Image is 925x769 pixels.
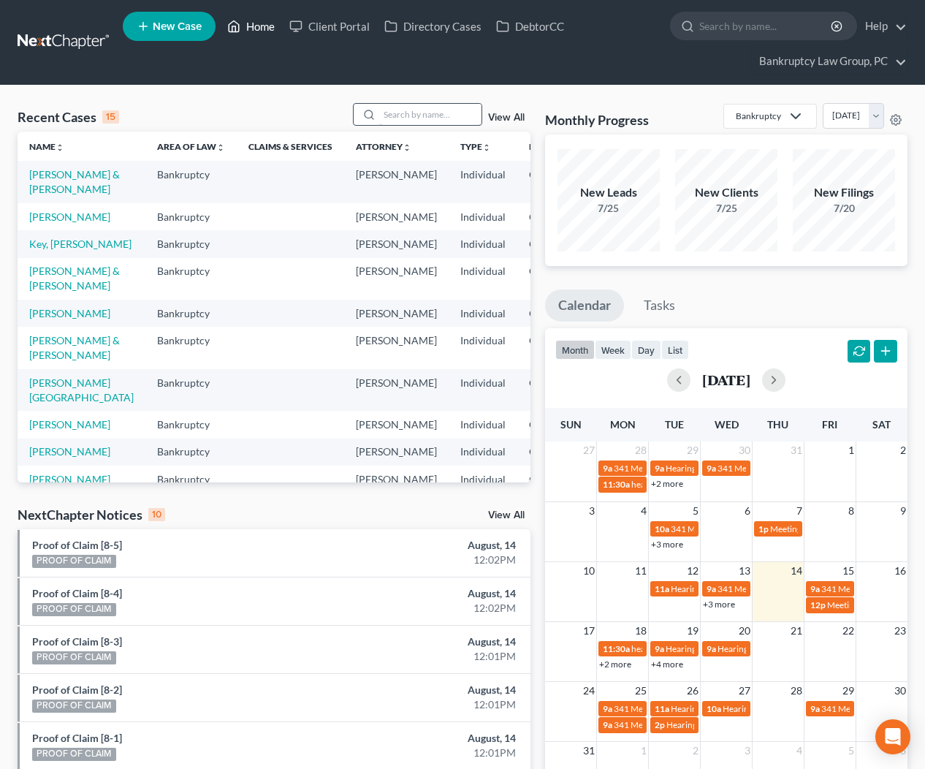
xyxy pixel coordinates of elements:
[858,13,907,39] a: Help
[365,553,516,567] div: 12:02PM
[789,682,804,700] span: 28
[793,184,895,201] div: New Filings
[449,327,517,368] td: Individual
[717,643,918,654] span: Hearing for [PERSON_NAME] and [PERSON_NAME]
[148,508,165,521] div: 10
[365,538,516,553] div: August, 14
[758,523,769,534] span: 1p
[685,562,700,580] span: 12
[810,703,820,714] span: 9a
[449,369,517,411] td: Individual
[691,742,700,759] span: 2
[517,230,589,257] td: CAEB
[32,748,116,761] div: PROOF OF CLAIM
[517,466,589,493] td: CAEB
[702,372,750,387] h2: [DATE]
[703,599,735,610] a: +3 more
[517,161,589,202] td: CAEB
[29,141,64,152] a: Nameunfold_more
[699,12,833,39] input: Search by name...
[32,603,116,616] div: PROOF OF CLAIM
[545,289,624,322] a: Calendar
[449,466,517,493] td: Individual
[847,742,856,759] span: 5
[344,203,449,230] td: [PERSON_NAME]
[872,418,891,431] span: Sat
[145,411,237,438] td: Bankruptcy
[841,682,856,700] span: 29
[655,703,669,714] span: 11a
[32,732,122,744] a: Proof of Claim [8-1]
[723,703,914,714] span: Hearing for [PERSON_NAME] & [PERSON_NAME]
[18,506,165,523] div: NextChapter Notices
[655,523,669,534] span: 10a
[685,442,700,459] span: 29
[795,742,804,759] span: 4
[631,340,661,360] button: day
[655,583,669,594] span: 11a
[29,445,110,458] a: [PERSON_NAME]
[449,203,517,230] td: Individual
[517,258,589,300] td: CAEB
[661,340,689,360] button: list
[603,463,612,474] span: 9a
[665,418,684,431] span: Tue
[517,411,589,438] td: CAEB
[685,622,700,640] span: 19
[560,418,582,431] span: Sun
[795,502,804,520] span: 7
[639,742,648,759] span: 1
[365,634,516,649] div: August, 14
[449,258,517,300] td: Individual
[841,622,856,640] span: 22
[32,635,122,648] a: Proof of Claim [8-3]
[707,643,716,654] span: 9a
[655,643,664,654] span: 9a
[603,643,630,654] span: 11:30a
[517,439,589,466] td: CAEB
[344,300,449,327] td: [PERSON_NAME]
[737,442,752,459] span: 30
[631,479,760,490] span: hearing for [PERSON_NAME] Key
[666,719,904,730] span: Hearing for [PERSON_NAME] - OLD CASE & [PERSON_NAME]
[899,502,907,520] span: 9
[847,442,856,459] span: 1
[789,622,804,640] span: 21
[582,742,596,759] span: 31
[841,562,856,580] span: 15
[707,463,716,474] span: 9a
[737,682,752,700] span: 27
[587,502,596,520] span: 3
[379,104,481,125] input: Search by name...
[639,502,648,520] span: 4
[599,659,631,670] a: +2 more
[633,442,648,459] span: 28
[489,13,571,39] a: DebtorCC
[603,703,612,714] span: 9a
[488,510,525,520] a: View All
[675,201,777,216] div: 7/25
[365,746,516,760] div: 12:01PM
[344,466,449,493] td: [PERSON_NAME]
[482,143,491,152] i: unfold_more
[157,141,225,152] a: Area of Lawunfold_more
[707,583,716,594] span: 9a
[18,108,119,126] div: Recent Cases
[655,463,664,474] span: 9a
[651,539,683,550] a: +3 more
[517,300,589,327] td: CAEB
[614,463,745,474] span: 341 Meeting for [PERSON_NAME]
[145,161,237,202] td: Bankruptcy
[789,562,804,580] span: 14
[365,697,516,712] div: 12:01PM
[29,418,110,431] a: [PERSON_NAME]
[356,141,411,152] a: Attorneyunfold_more
[29,307,110,319] a: [PERSON_NAME]
[365,601,516,615] div: 12:02PM
[603,719,612,730] span: 9a
[737,622,752,640] span: 20
[32,587,122,599] a: Proof of Claim [8-4]
[517,327,589,368] td: CANB
[460,141,491,152] a: Typeunfold_more
[282,13,377,39] a: Client Portal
